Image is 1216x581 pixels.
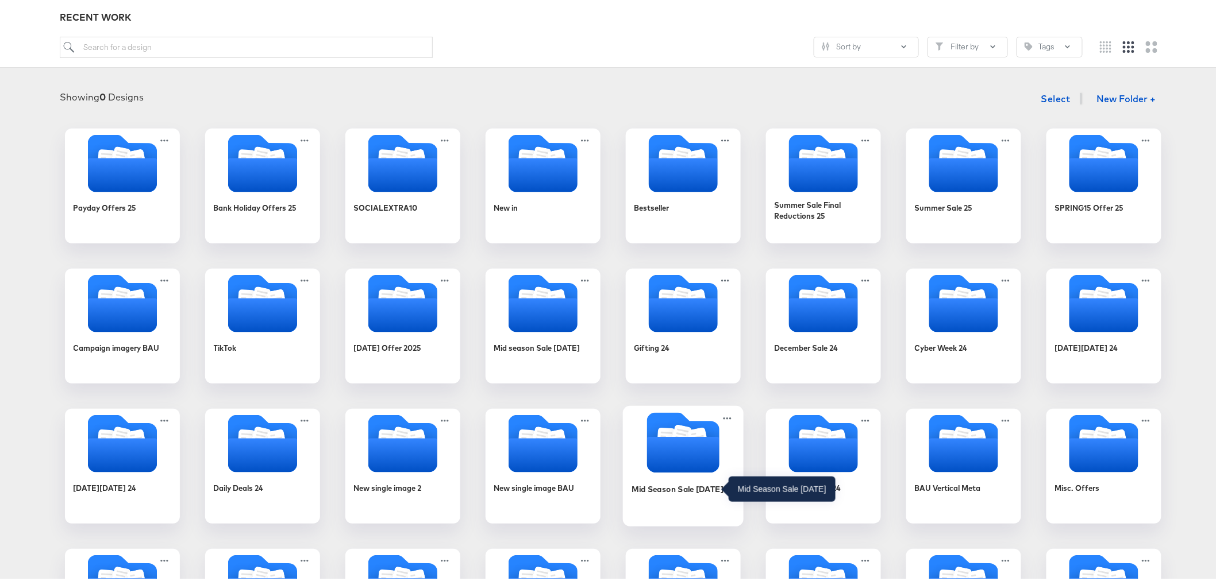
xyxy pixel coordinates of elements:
[60,34,432,56] input: Search for a design
[766,413,881,470] svg: Folder
[822,40,830,48] svg: Sliders
[345,413,460,470] svg: Folder
[1037,85,1075,108] button: Select
[345,406,460,521] div: New single image 2
[74,200,137,211] div: Payday Offers 25
[1046,266,1161,381] div: [DATE][DATE] 24
[494,340,580,351] div: Mid season Sale [DATE]
[486,413,601,470] svg: Folder
[1041,88,1071,104] span: Select
[1025,40,1033,48] svg: Tag
[766,133,881,190] svg: Folder
[915,481,981,491] div: BAU Vertical Meta
[1046,406,1161,521] div: Misc. Offers
[99,89,106,100] strong: 0
[214,481,264,491] div: Daily Deals 24
[814,34,919,55] button: SlidersSort by
[1046,126,1161,241] div: SPRING15 Offer 25
[205,406,320,521] div: Daily Deals 24
[906,413,1021,470] svg: Folder
[1017,34,1083,55] button: TagTags
[766,273,881,330] svg: Folder
[345,126,460,241] div: SOCIALEXTRA10
[60,88,144,102] div: Showing Designs
[936,40,944,48] svg: Filter
[928,34,1008,55] button: FilterFilter by
[1055,481,1100,491] div: Misc. Offers
[486,273,601,330] svg: Folder
[623,410,744,470] svg: Folder
[65,406,180,521] div: [DATE][DATE] 24
[65,133,180,190] svg: Folder
[626,126,741,241] div: Bestseller
[775,340,838,351] div: December Sale 24
[775,197,872,219] div: Summer Sale Final Reductions 25
[1055,340,1118,351] div: [DATE][DATE] 24
[65,413,180,470] svg: Folder
[1123,39,1134,51] svg: Medium grid
[354,340,422,351] div: [DATE] Offer 2025
[74,481,137,491] div: [DATE][DATE] 24
[1046,413,1161,470] svg: Folder
[205,266,320,381] div: TikTok
[205,413,320,470] svg: Folder
[766,126,881,241] div: Summer Sale Final Reductions 25
[906,126,1021,241] div: Summer Sale 25
[205,273,320,330] svg: Folder
[906,406,1021,521] div: BAU Vertical Meta
[766,266,881,381] div: December Sale 24
[205,126,320,241] div: Bank Holiday Offers 25
[65,266,180,381] div: Campaign imagery BAU
[486,406,601,521] div: New single image BAU
[766,406,881,521] div: Summer Offers 24
[486,266,601,381] div: Mid season Sale [DATE]
[65,273,180,330] svg: Folder
[1046,133,1161,190] svg: Folder
[634,200,669,211] div: Bestseller
[214,200,297,211] div: Bank Holiday Offers 25
[354,481,422,491] div: New single image 2
[915,200,973,211] div: Summer Sale 25
[354,200,418,211] div: SOCIALEXTRA10
[494,481,575,491] div: New single image BAU
[1146,39,1157,51] svg: Large grid
[632,481,724,492] div: Mid Season Sale [DATE]
[906,273,1021,330] svg: Folder
[634,340,670,351] div: Gifting 24
[626,133,741,190] svg: Folder
[906,133,1021,190] svg: Folder
[494,200,518,211] div: New in
[486,126,601,241] div: New in
[775,481,841,491] div: Summer Offers 24
[626,273,741,330] svg: Folder
[626,266,741,381] div: Gifting 24
[74,340,160,351] div: Campaign imagery BAU
[65,126,180,241] div: Payday Offers 25
[60,9,1165,22] div: RECENT WORK
[906,266,1021,381] div: Cyber Week 24
[345,273,460,330] svg: Folder
[345,266,460,381] div: [DATE] Offer 2025
[1055,200,1124,211] div: SPRING15 Offer 25
[1087,87,1166,109] button: New Folder +
[915,340,968,351] div: Cyber Week 24
[205,133,320,190] svg: Folder
[486,133,601,190] svg: Folder
[214,340,237,351] div: TikTok
[623,404,744,524] div: Mid Season Sale [DATE]
[1100,39,1111,51] svg: Small grid
[345,133,460,190] svg: Folder
[1046,273,1161,330] svg: Folder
